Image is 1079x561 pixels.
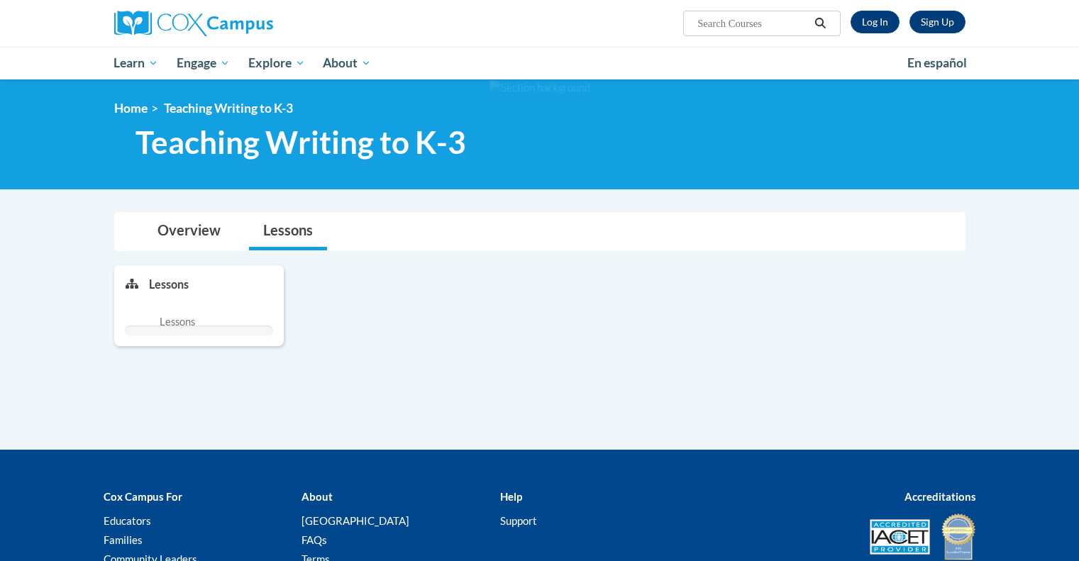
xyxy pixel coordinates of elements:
span: Learn [114,55,158,72]
a: Overview [143,213,235,250]
b: Cox Campus For [104,490,182,503]
div: Main menu [93,47,987,79]
span: Teaching Writing to K-3 [164,101,293,116]
a: [GEOGRAPHIC_DATA] [301,514,409,527]
b: About [301,490,333,503]
img: Cox Campus [114,11,273,36]
a: Cox Campus [114,11,384,36]
a: Support [500,514,537,527]
a: Log In [851,11,900,33]
a: FAQs [301,533,327,546]
p: Lessons [149,277,189,292]
img: Accredited IACET® Provider [870,519,930,555]
a: About [314,47,380,79]
input: Search Courses [696,15,809,32]
span: Lessons [160,314,195,330]
a: Engage [167,47,239,79]
span: About [323,55,371,72]
img: Section background [489,80,590,96]
a: Explore [239,47,314,79]
span: Engage [177,55,230,72]
button: Search [809,15,831,32]
span: Teaching Writing to K-3 [135,123,466,161]
a: Lessons [249,213,327,250]
a: Learn [105,47,168,79]
a: Home [114,101,148,116]
a: Families [104,533,143,546]
a: En español [898,48,976,78]
span: Explore [248,55,305,72]
b: Accreditations [904,490,976,503]
b: Help [500,490,522,503]
span: En español [907,55,967,70]
a: Register [909,11,965,33]
a: Educators [104,514,151,527]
